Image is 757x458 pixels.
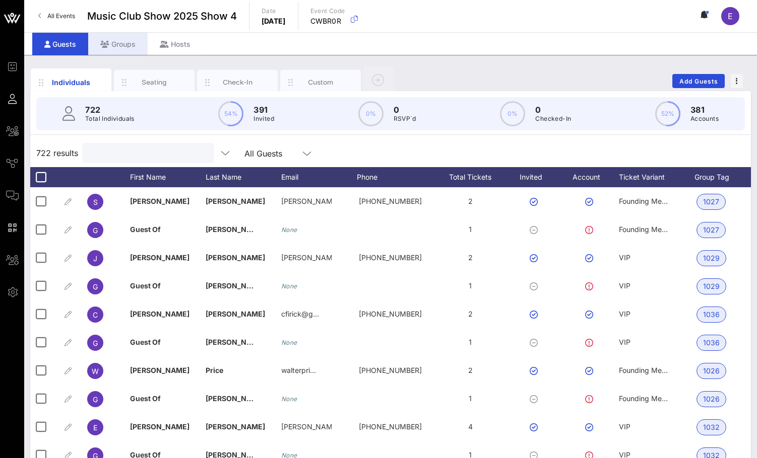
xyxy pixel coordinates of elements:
p: 0 [535,104,571,116]
span: [PERSON_NAME] [206,422,265,431]
p: RSVP`d [394,114,416,124]
a: All Events [32,8,81,24]
span: Founding Member [619,197,679,205]
span: G [93,339,98,347]
span: +18032694235 [359,310,422,318]
div: 2 [432,244,508,272]
span: 1029 [703,251,720,266]
span: G [93,282,98,291]
div: 2 [432,187,508,215]
div: All Guests [238,143,319,163]
p: walterpri… [281,356,316,385]
div: Custom [298,78,343,87]
p: [PERSON_NAME]… [281,187,332,215]
div: Hosts [148,33,203,55]
p: 722 [85,104,135,116]
span: VIP [619,422,630,431]
p: 391 [254,104,274,116]
span: G [93,226,98,235]
span: [PERSON_NAME] [206,253,265,262]
div: Seating [132,78,177,87]
span: 1036 [703,307,720,322]
span: [PERSON_NAME] [206,394,265,403]
div: Invited [508,167,563,187]
span: [PERSON_NAME] [206,310,265,318]
p: cfirick@g… [281,300,319,328]
p: Event Code [310,6,345,16]
span: [PERSON_NAME] [206,281,265,290]
span: Music Club Show 2025 Show 4 [87,9,237,24]
span: J [93,254,97,263]
p: 381 [690,104,719,116]
span: S [93,198,98,206]
p: CWBR0R [310,16,345,26]
span: [PERSON_NAME] [130,253,190,262]
span: 722 results [36,147,78,159]
div: Ticket Variant [619,167,695,187]
span: Guest Of [130,394,161,403]
span: [PERSON_NAME] [130,197,190,205]
span: G [93,395,98,404]
div: 2 [432,356,508,385]
i: None [281,339,297,346]
span: +17047547747 [359,253,422,262]
span: VIP [619,338,630,346]
span: 1027 [703,194,719,209]
button: Add Guests [672,74,725,88]
span: 1029 [703,279,720,294]
span: VIP [619,310,630,318]
span: 1026 [703,392,720,407]
span: +19809394730 [359,366,422,374]
div: Individuals [49,77,94,88]
p: Accounts [690,114,719,124]
div: 4 [432,413,508,441]
span: Guest Of [130,225,161,234]
div: First Name [130,167,206,187]
p: Checked-In [535,114,571,124]
span: [PERSON_NAME] [206,338,265,346]
span: E [728,11,733,21]
div: 2 [432,300,508,328]
span: Add Guests [679,78,719,85]
p: Total Individuals [85,114,135,124]
span: VIP [619,281,630,290]
div: Guests [32,33,88,55]
p: 0 [394,104,416,116]
p: [DATE] [262,16,286,26]
span: Price [206,366,223,374]
div: Account [563,167,619,187]
div: 1 [432,328,508,356]
span: Guest Of [130,338,161,346]
span: +17042229415 [359,197,422,205]
i: None [281,226,297,234]
span: 1032 [703,420,720,435]
i: None [281,282,297,290]
span: Founding Member [619,225,679,234]
div: 1 [432,385,508,413]
span: [PERSON_NAME] [130,366,190,374]
span: E [93,423,97,432]
div: Email [281,167,357,187]
p: Invited [254,114,274,124]
div: Last Name [206,167,281,187]
span: Founding Member [619,394,679,403]
span: 1036 [703,335,720,350]
span: VIP [619,253,630,262]
div: Groups [88,33,148,55]
p: [PERSON_NAME].[PERSON_NAME]… [281,413,332,441]
div: 1 [432,215,508,244]
div: Total Tickets [432,167,508,187]
span: Founding Member [619,366,679,374]
i: None [281,395,297,403]
span: +17043402166 [359,422,422,431]
span: C [93,311,98,319]
div: All Guests [244,149,282,158]
span: 1026 [703,363,720,378]
p: Date [262,6,286,16]
div: Phone [357,167,432,187]
span: W [92,367,99,375]
span: Guest Of [130,281,161,290]
span: [PERSON_NAME] [130,310,190,318]
p: [PERSON_NAME]@[PERSON_NAME]… [281,244,332,272]
span: All Events [47,12,75,20]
